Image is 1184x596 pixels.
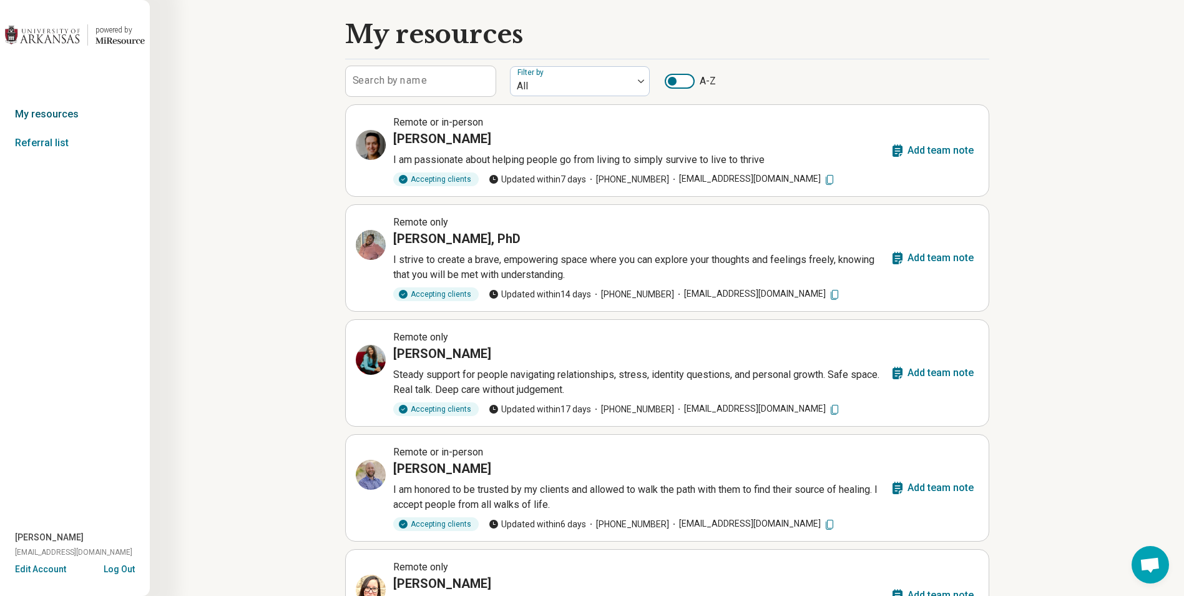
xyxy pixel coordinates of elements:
[489,403,591,416] span: Updated within 17 days
[885,473,979,503] button: Add team note
[1132,546,1169,584] a: Open chat
[345,20,523,49] h1: My resources
[95,24,145,36] div: powered by
[885,136,979,166] button: Add team note
[591,288,674,301] span: [PHONE_NUMBER]
[393,130,491,147] h3: [PERSON_NAME]
[393,172,479,186] div: Accepting clients
[15,531,84,544] span: [PERSON_NAME]
[393,575,491,592] h3: [PERSON_NAME]
[393,331,448,343] span: Remote only
[393,460,491,477] h3: [PERSON_NAME]
[393,152,885,167] p: I am passionate about helping people go from living to simply survive to live to thrive
[393,517,479,531] div: Accepting clients
[586,518,669,531] span: [PHONE_NUMBER]
[393,482,885,512] p: I am honored to be trusted by my clients and allowed to walk the path with them to find their sou...
[669,172,836,186] span: [EMAIL_ADDRESS][DOMAIN_NAME]
[674,402,841,415] span: [EMAIL_ADDRESS][DOMAIN_NAME]
[393,345,491,362] h3: [PERSON_NAME]
[393,116,483,128] span: Remote or in-person
[393,287,479,301] div: Accepting clients
[885,358,979,388] button: Add team note
[665,74,716,89] label: A-Z
[393,367,885,397] p: Steady support for people navigating relationships, stress, identity questions, and personal grow...
[586,173,669,186] span: [PHONE_NUMBER]
[393,561,448,573] span: Remote only
[393,216,448,228] span: Remote only
[393,402,479,416] div: Accepting clients
[5,20,80,50] img: University of Arkansas
[517,68,546,77] label: Filter by
[104,563,135,573] button: Log Out
[885,243,979,273] button: Add team note
[591,403,674,416] span: [PHONE_NUMBER]
[489,288,591,301] span: Updated within 14 days
[393,252,885,282] p: I strive to create a brave, empowering space where you can explore your thoughts and feelings fre...
[353,76,427,86] label: Search by name
[15,563,66,576] button: Edit Account
[489,518,586,531] span: Updated within 6 days
[489,173,586,186] span: Updated within 7 days
[393,446,483,458] span: Remote or in-person
[5,20,145,50] a: University of Arkansaspowered by
[669,517,836,530] span: [EMAIL_ADDRESS][DOMAIN_NAME]
[393,230,521,247] h3: [PERSON_NAME], PhD
[15,547,132,558] span: [EMAIL_ADDRESS][DOMAIN_NAME]
[674,287,841,300] span: [EMAIL_ADDRESS][DOMAIN_NAME]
